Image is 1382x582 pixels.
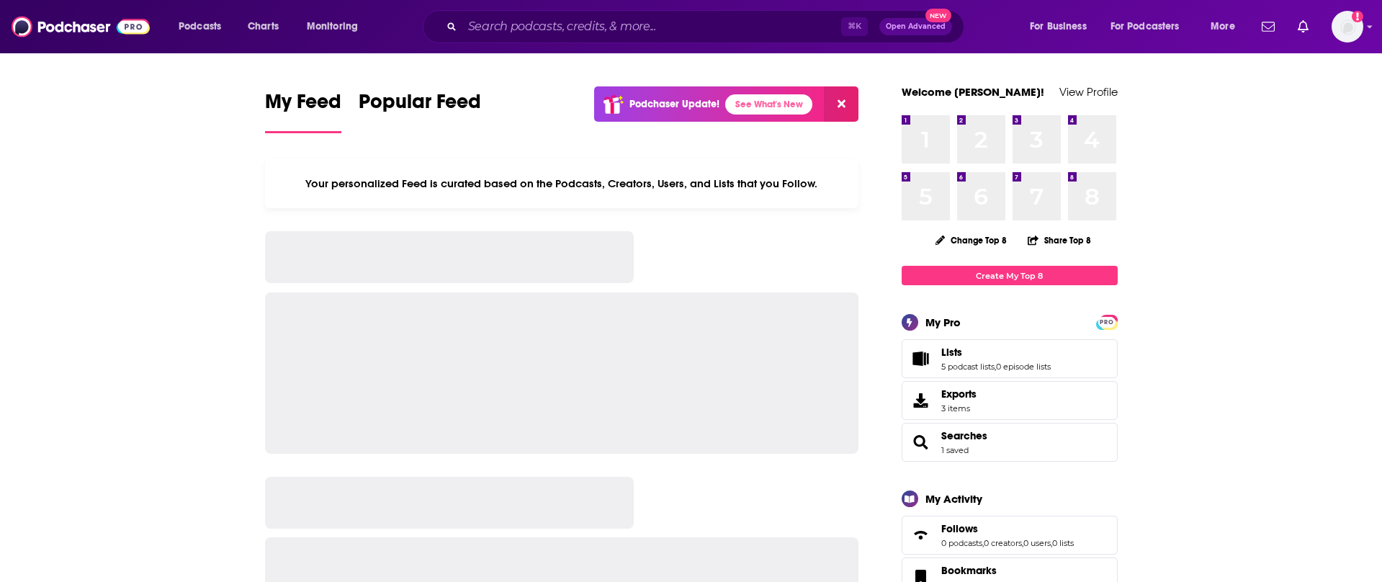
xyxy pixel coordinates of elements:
[996,362,1051,372] a: 0 episode lists
[879,18,952,35] button: Open AdvancedNew
[1052,538,1074,548] a: 0 lists
[941,362,995,372] a: 5 podcast lists
[179,17,221,37] span: Podcasts
[1022,538,1023,548] span: ,
[248,17,279,37] span: Charts
[902,85,1044,99] a: Welcome [PERSON_NAME]!
[1292,14,1314,39] a: Show notifications dropdown
[902,423,1118,462] span: Searches
[902,266,1118,285] a: Create My Top 8
[1101,15,1201,38] button: open menu
[941,403,977,413] span: 3 items
[941,388,977,400] span: Exports
[941,346,962,359] span: Lists
[265,89,341,133] a: My Feed
[995,362,996,372] span: ,
[436,10,978,43] div: Search podcasts, credits, & more...
[1027,226,1092,254] button: Share Top 8
[907,525,935,545] a: Follows
[941,522,978,535] span: Follows
[359,89,481,133] a: Popular Feed
[1332,11,1363,42] span: Logged in as juliahaav
[907,390,935,411] span: Exports
[1030,17,1087,37] span: For Business
[12,13,150,40] img: Podchaser - Follow, Share and Rate Podcasts
[1352,11,1363,22] svg: Add a profile image
[941,445,969,455] a: 1 saved
[907,349,935,369] a: Lists
[941,564,1026,577] a: Bookmarks
[1211,17,1235,37] span: More
[1059,85,1118,99] a: View Profile
[941,346,1051,359] a: Lists
[297,15,377,38] button: open menu
[941,538,982,548] a: 0 podcasts
[925,9,951,22] span: New
[886,23,946,30] span: Open Advanced
[265,159,859,208] div: Your personalized Feed is curated based on the Podcasts, Creators, Users, and Lists that you Follow.
[307,17,358,37] span: Monitoring
[1098,316,1116,327] a: PRO
[902,516,1118,555] span: Follows
[902,381,1118,420] a: Exports
[1098,317,1116,328] span: PRO
[1020,15,1105,38] button: open menu
[238,15,287,38] a: Charts
[982,538,984,548] span: ,
[902,339,1118,378] span: Lists
[927,231,1016,249] button: Change Top 8
[1051,538,1052,548] span: ,
[725,94,812,115] a: See What's New
[907,432,935,452] a: Searches
[941,564,997,577] span: Bookmarks
[265,89,341,122] span: My Feed
[462,15,841,38] input: Search podcasts, credits, & more...
[941,429,987,442] a: Searches
[1332,11,1363,42] button: Show profile menu
[841,17,868,36] span: ⌘ K
[1256,14,1280,39] a: Show notifications dropdown
[1332,11,1363,42] img: User Profile
[359,89,481,122] span: Popular Feed
[1201,15,1253,38] button: open menu
[925,315,961,329] div: My Pro
[629,98,719,110] p: Podchaser Update!
[984,538,1022,548] a: 0 creators
[941,522,1074,535] a: Follows
[1110,17,1180,37] span: For Podcasters
[169,15,240,38] button: open menu
[1023,538,1051,548] a: 0 users
[925,492,982,506] div: My Activity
